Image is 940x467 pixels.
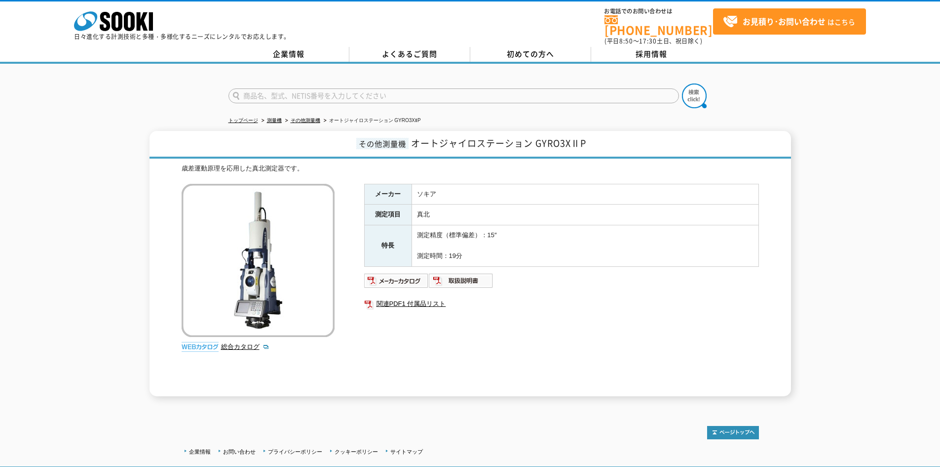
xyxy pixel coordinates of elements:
[412,184,758,205] td: ソキア
[356,138,409,149] span: その他測量機
[223,449,256,455] a: お問い合わせ
[604,8,713,14] span: お電話でのお問い合わせは
[228,47,349,62] a: 企業情報
[364,279,429,287] a: メーカーカタログ
[723,14,855,29] span: はこちら
[713,8,866,35] a: お見積り･お問い合わせはこちら
[221,343,269,350] a: 総合カタログ
[182,184,335,337] img: オートジャイロステーション GYRO3XⅡP
[182,164,759,174] div: 歳差運動原理を応用した真北測定器です。
[707,426,759,439] img: トップページへ
[74,34,290,40] p: 日々進化する計測技術と多種・多様化するニーズにレンタルでお応えします。
[364,205,412,225] th: 測定項目
[390,449,423,455] a: サイトマップ
[267,118,282,123] a: 測量機
[189,449,211,455] a: 企業情報
[743,15,826,27] strong: お見積り･お問い合わせ
[591,47,712,62] a: 採用情報
[429,273,493,289] img: 取扱説明書
[335,449,378,455] a: クッキーポリシー
[228,88,679,103] input: 商品名、型式、NETIS番号を入力してください
[268,449,322,455] a: プライバシーポリシー
[182,342,219,352] img: webカタログ
[411,136,586,150] span: オートジャイロステーション GYRO3XⅡP
[412,225,758,266] td: 測定精度（標準偏差）：15″ 測定時間：19分
[364,273,429,289] img: メーカーカタログ
[604,37,702,45] span: (平日 ～ 土日、祝日除く)
[322,116,421,126] li: オートジャイロステーション GYRO3XⅡP
[412,205,758,225] td: 真北
[291,118,320,123] a: その他測量機
[349,47,470,62] a: よくあるご質問
[507,48,554,59] span: 初めての方へ
[682,84,707,108] img: btn_search.png
[364,184,412,205] th: メーカー
[228,118,258,123] a: トップページ
[470,47,591,62] a: 初めての方へ
[639,37,657,45] span: 17:30
[364,225,412,266] th: 特長
[429,279,493,287] a: 取扱説明書
[364,297,759,310] a: 関連PDF1 付属品リスト
[619,37,633,45] span: 8:50
[604,15,713,36] a: [PHONE_NUMBER]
